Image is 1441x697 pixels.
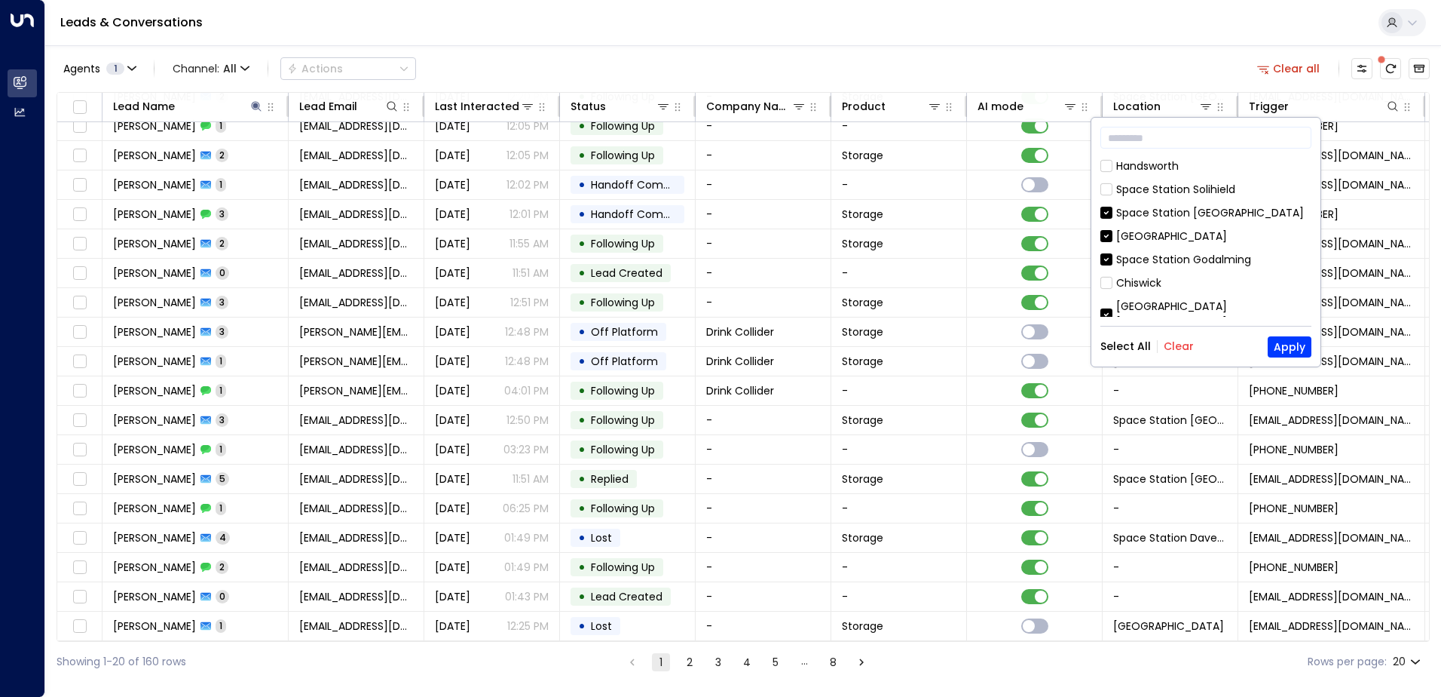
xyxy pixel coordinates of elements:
[1249,266,1414,281] span: leads@space-station.co.uk
[167,58,255,79] span: Channel:
[696,612,831,640] td: -
[831,553,967,582] td: -
[216,149,228,161] span: 2
[70,617,89,636] span: Toggle select row
[571,97,606,115] div: Status
[1100,340,1151,352] button: Select All
[299,383,413,398] span: james@drinkcollider.com
[113,560,196,575] span: James Smith
[113,118,196,134] span: James Taylor
[216,619,226,632] span: 1
[591,118,655,134] span: Following Up
[1116,299,1311,330] div: [GEOGRAPHIC_DATA] [GEOGRAPHIC_DATA]
[1116,205,1304,221] div: Space Station [GEOGRAPHIC_DATA]
[591,266,662,281] span: Lead Created
[591,324,658,339] span: Off Platform
[113,324,196,339] span: James Henderson
[1249,177,1414,192] span: jamesmclarenclark@hotmail.co.uk
[113,97,175,115] div: Lead Name
[1100,229,1311,244] div: [GEOGRAPHIC_DATA]
[1113,97,1213,115] div: Location
[1103,376,1238,405] td: -
[578,113,586,139] div: •
[831,582,967,611] td: -
[831,494,967,523] td: -
[299,589,413,604] span: 28jsmith28@googlemail.com
[435,560,470,575] span: Sep 16, 2025
[1100,299,1311,330] div: [GEOGRAPHIC_DATA] [GEOGRAPHIC_DATA]
[591,442,655,457] span: Following Up
[216,119,226,132] span: 1
[223,63,237,75] span: All
[60,14,203,31] a: Leads & Conversations
[578,437,586,462] div: •
[696,112,831,140] td: -
[1113,619,1224,634] span: Space Station Hall Green
[571,97,671,115] div: Status
[70,98,89,117] span: Toggle select all
[842,295,883,310] span: Storage
[113,266,196,281] span: James McLaren-Clark
[299,97,399,115] div: Lead Email
[842,97,942,115] div: Product
[512,471,549,487] p: 11:51 AM
[299,266,413,281] span: jamesmclarenclark@hotmail.co.uk
[578,143,586,168] div: •
[591,589,662,604] span: Lead Created
[167,58,255,79] button: Channel:All
[681,653,699,671] button: Go to page 2
[578,378,586,404] div: •
[63,63,100,74] span: Agents
[113,471,196,487] span: Mark James
[1249,97,1400,115] div: Trigger
[70,558,89,577] span: Toggle select row
[578,172,586,198] div: •
[696,259,831,287] td: -
[1103,435,1238,464] td: -
[696,435,831,464] td: -
[1249,619,1414,634] span: leads@space-station.co.uk
[578,584,586,609] div: •
[1393,651,1424,673] div: 20
[299,207,413,222] span: jamesmclarenclark@hotmail.co.uk
[696,553,831,582] td: -
[696,141,831,170] td: -
[591,354,658,369] span: Off Platform
[696,288,831,317] td: -
[591,501,655,516] span: Following Up
[70,441,89,459] span: Toggle select row
[435,471,470,487] span: Sep 21, 2025
[70,323,89,342] span: Toggle select row
[509,207,549,222] p: 12:01 PM
[113,619,196,634] span: James Jarvis
[435,589,470,604] span: Sep 10, 2025
[591,236,655,251] span: Following Up
[299,471,413,487] span: markwilljames@hotmail.co.uk
[216,502,226,514] span: 1
[299,442,413,457] span: james100@gmail.com
[1116,182,1235,198] div: Space Station Solihield
[591,530,612,545] span: Lost
[299,354,413,369] span: james@drinkcollider.com
[1409,58,1430,79] button: Archived Leads
[70,529,89,548] span: Toggle select row
[706,324,774,339] span: Drink Collider
[578,319,586,345] div: •
[706,97,806,115] div: Company Name
[706,383,774,398] span: Drink Collider
[1100,252,1311,268] div: Space Station Godalming
[1249,560,1339,575] span: +447527378269
[70,293,89,312] span: Toggle select row
[623,652,871,671] nav: pagination navigation
[1103,582,1238,611] td: -
[299,295,413,310] span: alisonjunewindsor@yahoo.com
[842,236,883,251] span: Storage
[831,170,967,199] td: -
[1249,501,1339,516] span: +447925484523
[1249,442,1339,457] span: +447436899111
[70,146,89,165] span: Toggle select row
[1103,494,1238,523] td: -
[57,58,142,79] button: Agents1
[435,354,470,369] span: Sep 22, 2025
[696,582,831,611] td: -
